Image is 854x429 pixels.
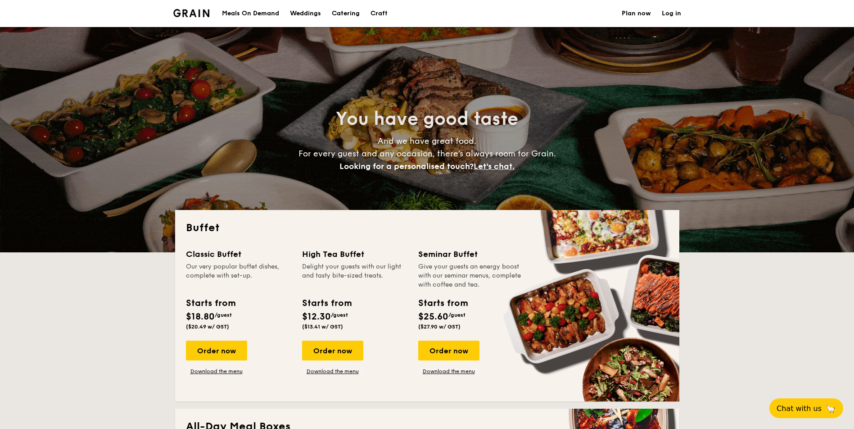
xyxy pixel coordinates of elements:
span: ($13.41 w/ GST) [302,324,343,330]
span: $18.80 [186,311,215,322]
div: Order now [302,341,363,361]
div: High Tea Buffet [302,248,407,260]
a: Download the menu [302,368,363,375]
div: Order now [418,341,479,361]
div: Starts from [418,297,467,310]
div: Delight your guests with our light and tasty bite-sized treats. [302,262,407,289]
div: Starts from [186,297,235,310]
span: $12.30 [302,311,331,322]
h2: Buffet [186,221,669,235]
div: Our very popular buffet dishes, complete with set-up. [186,262,291,289]
span: 🦙 [825,403,836,414]
div: Starts from [302,297,351,310]
button: Chat with us🦙 [769,398,843,418]
span: /guest [215,312,232,318]
a: Logotype [173,9,210,17]
div: Seminar Buffet [418,248,524,260]
span: ($27.90 w/ GST) [418,324,461,330]
div: Order now [186,341,247,361]
div: Give your guests an energy boost with our seminar menus, complete with coffee and tea. [418,262,524,289]
span: Let's chat. [474,161,515,171]
span: $25.60 [418,311,448,322]
span: Chat with us [777,404,822,413]
a: Download the menu [418,368,479,375]
a: Download the menu [186,368,247,375]
span: ($20.49 w/ GST) [186,324,229,330]
img: Grain [173,9,210,17]
div: Classic Buffet [186,248,291,260]
span: /guest [448,312,465,318]
span: /guest [331,312,348,318]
